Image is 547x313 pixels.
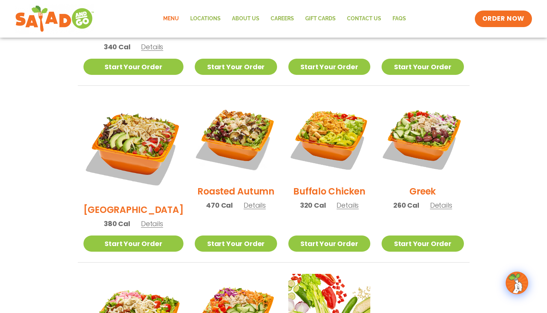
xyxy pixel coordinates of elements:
span: Details [430,201,452,210]
a: About Us [226,10,265,27]
h2: Roasted Autumn [197,185,274,198]
a: Start Your Order [288,59,370,75]
span: Details [244,201,266,210]
span: Details [141,219,163,228]
img: Product photo for Buffalo Chicken Salad [288,97,370,179]
span: 260 Cal [393,200,419,210]
nav: Menu [158,10,412,27]
a: Careers [265,10,300,27]
h2: Greek [409,185,436,198]
a: GIFT CARDS [300,10,341,27]
img: wpChatIcon [506,272,527,293]
span: ORDER NOW [482,14,524,23]
a: FAQs [387,10,412,27]
h2: [GEOGRAPHIC_DATA] [83,203,184,216]
span: 470 Cal [206,200,233,210]
img: Product photo for BBQ Ranch Salad [83,97,184,198]
a: Start Your Order [382,236,464,252]
img: Product photo for Roasted Autumn Salad [195,97,277,179]
a: Locations [185,10,226,27]
a: Start Your Order [83,59,184,75]
a: Start Your Order [195,236,277,252]
span: 380 Cal [104,219,130,229]
a: Start Your Order [83,236,184,252]
a: Start Your Order [288,236,370,252]
a: Contact Us [341,10,387,27]
span: 340 Cal [104,42,130,52]
img: Product photo for Greek Salad [382,97,464,179]
a: ORDER NOW [475,11,532,27]
a: Start Your Order [195,59,277,75]
h2: Buffalo Chicken [293,185,365,198]
a: Start Your Order [382,59,464,75]
span: Details [336,201,359,210]
img: new-SAG-logo-768×292 [15,4,94,34]
a: Menu [158,10,185,27]
span: Details [141,42,163,52]
span: 320 Cal [300,200,326,210]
